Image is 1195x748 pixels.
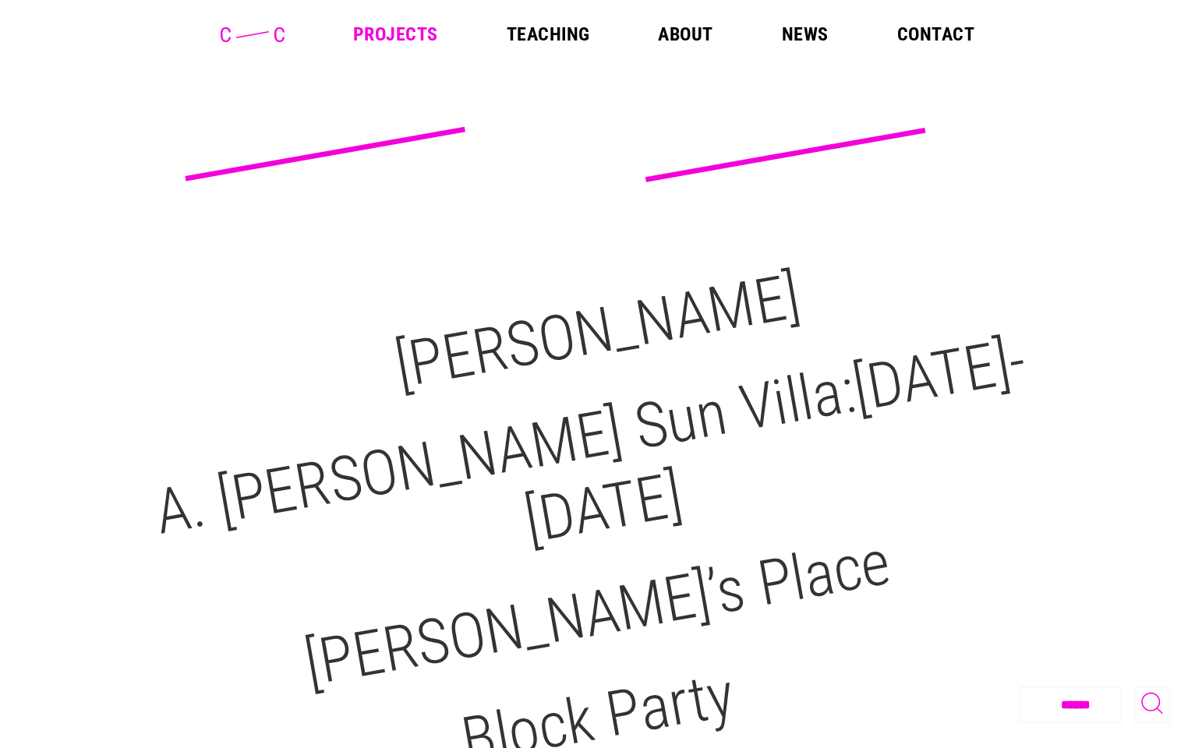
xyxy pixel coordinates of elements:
a: A. [PERSON_NAME] Sun Villa:[DATE]-[DATE] [150,323,1032,558]
button: Toggle Search [1134,686,1170,723]
a: [PERSON_NAME] [390,259,805,403]
a: News [782,25,829,44]
a: About [658,25,712,44]
a: [PERSON_NAME]’s Place [299,526,896,701]
a: Projects [353,25,438,44]
nav: Main Menu [353,25,974,44]
a: Teaching [507,25,590,44]
a: Contact [897,25,974,44]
